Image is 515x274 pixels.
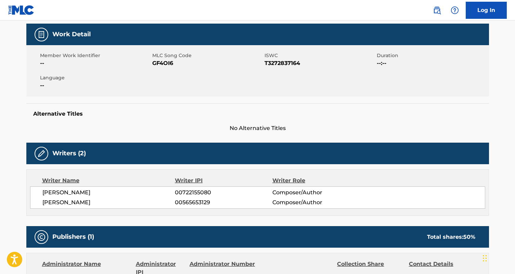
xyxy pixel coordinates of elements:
[37,30,46,39] img: Work Detail
[152,59,263,67] span: GF4OI6
[272,188,361,197] span: Composer/Author
[40,52,151,59] span: Member Work Identifier
[272,177,361,185] div: Writer Role
[481,241,515,274] iframe: Chat Widget
[377,52,487,59] span: Duration
[466,2,507,19] a: Log In
[175,188,272,197] span: 00722155080
[42,198,175,207] span: [PERSON_NAME]
[451,6,459,14] img: help
[37,233,46,241] img: Publishers
[26,124,489,132] span: No Alternative Titles
[175,198,272,207] span: 00565653129
[272,198,361,207] span: Composer/Author
[52,149,86,157] h5: Writers (2)
[430,3,444,17] a: Public Search
[40,81,151,90] span: --
[448,3,462,17] div: Help
[427,233,475,241] div: Total shares:
[42,188,175,197] span: [PERSON_NAME]
[37,149,46,158] img: Writers
[483,248,487,269] div: Drag
[175,177,272,185] div: Writer IPI
[377,59,487,67] span: --:--
[433,6,441,14] img: search
[33,110,482,117] h5: Alternative Titles
[40,74,151,81] span: Language
[8,5,35,15] img: MLC Logo
[40,59,151,67] span: --
[52,233,94,241] h5: Publishers (1)
[265,52,375,59] span: ISWC
[152,52,263,59] span: MLC Song Code
[52,30,91,38] h5: Work Detail
[42,177,175,185] div: Writer Name
[463,234,475,240] span: 50 %
[265,59,375,67] span: T3272837164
